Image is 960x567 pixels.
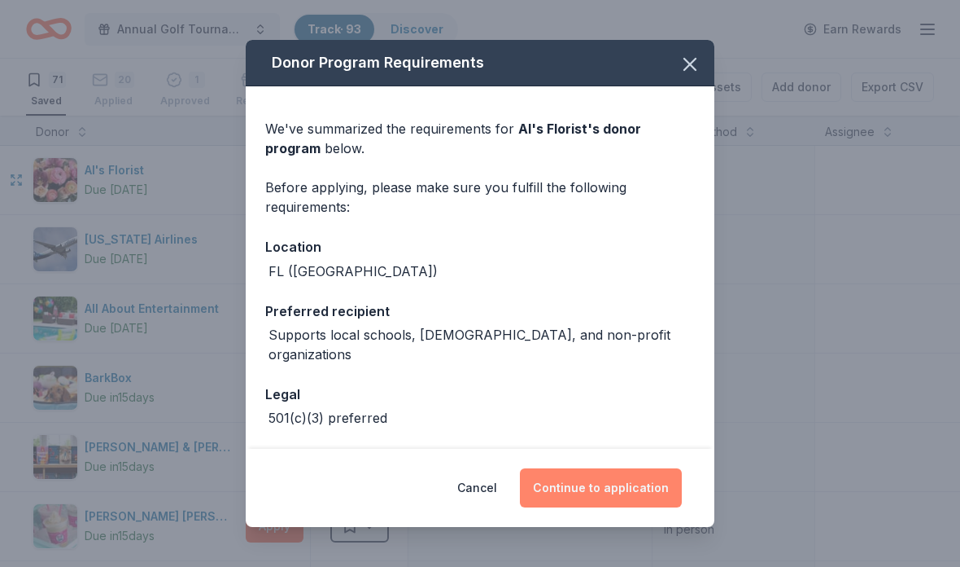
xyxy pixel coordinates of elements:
div: Supports local schools, [DEMOGRAPHIC_DATA], and non-profit organizations [268,325,695,364]
div: We've summarized the requirements for below. [265,119,695,158]
div: 501(c)(3) preferred [268,408,387,428]
div: FL ([GEOGRAPHIC_DATA]) [268,262,438,281]
div: Preferred recipient [265,301,695,322]
button: Continue to application [520,468,682,508]
div: Donor Program Requirements [246,40,714,86]
div: Legal [265,384,695,405]
div: Before applying, please make sure you fulfill the following requirements: [265,178,695,217]
div: Deadline [265,447,695,468]
div: Location [265,236,695,257]
button: Cancel [457,468,497,508]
